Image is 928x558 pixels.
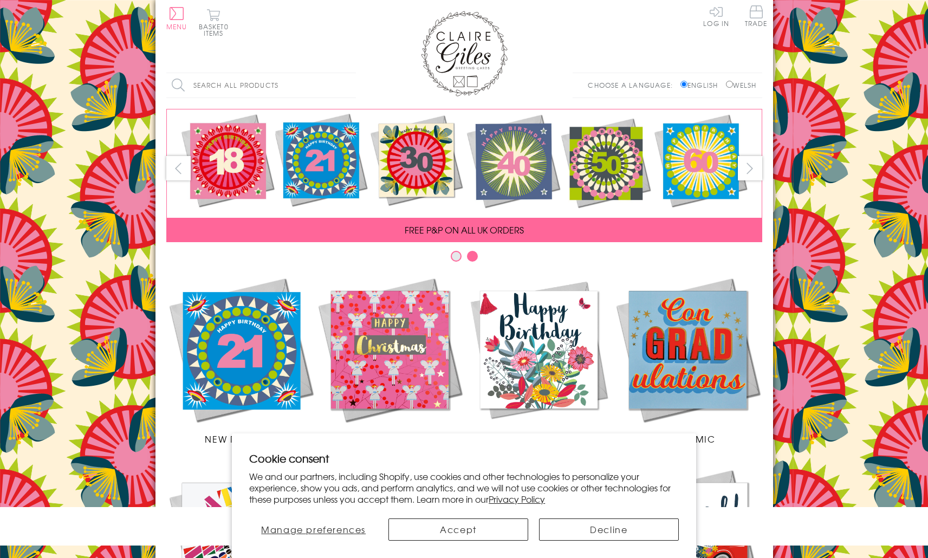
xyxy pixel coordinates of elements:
span: Trade [745,5,768,27]
button: Menu [166,7,187,30]
label: Welsh [726,80,757,90]
a: Academic [613,275,762,445]
img: Claire Giles Greetings Cards [421,11,508,96]
button: Accept [388,518,528,541]
input: Welsh [726,81,733,88]
span: Menu [166,22,187,31]
span: FREE P&P ON ALL UK ORDERS [405,223,524,236]
h2: Cookie consent [249,451,679,466]
button: next [738,156,762,180]
span: New Releases [205,432,276,445]
span: Christmas [362,432,417,445]
p: Choose a language: [588,80,678,90]
button: Carousel Page 1 [451,251,462,262]
a: Log In [703,5,729,27]
input: English [680,81,687,88]
span: 0 items [204,22,229,38]
span: Manage preferences [261,523,366,536]
p: We and our partners, including Shopify, use cookies and other technologies to personalize your ex... [249,471,679,504]
input: Search [345,73,356,98]
button: prev [166,156,191,180]
button: Basket0 items [199,9,229,36]
a: Privacy Policy [489,492,545,505]
span: Birthdays [512,432,564,445]
div: Carousel Pagination [166,250,762,267]
span: Academic [660,432,716,445]
a: Christmas [315,275,464,445]
a: New Releases [166,275,315,445]
button: Carousel Page 2 (Current Slide) [467,251,478,262]
a: Trade [745,5,768,29]
button: Decline [539,518,679,541]
button: Manage preferences [249,518,378,541]
a: Birthdays [464,275,613,445]
input: Search all products [166,73,356,98]
label: English [680,80,723,90]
